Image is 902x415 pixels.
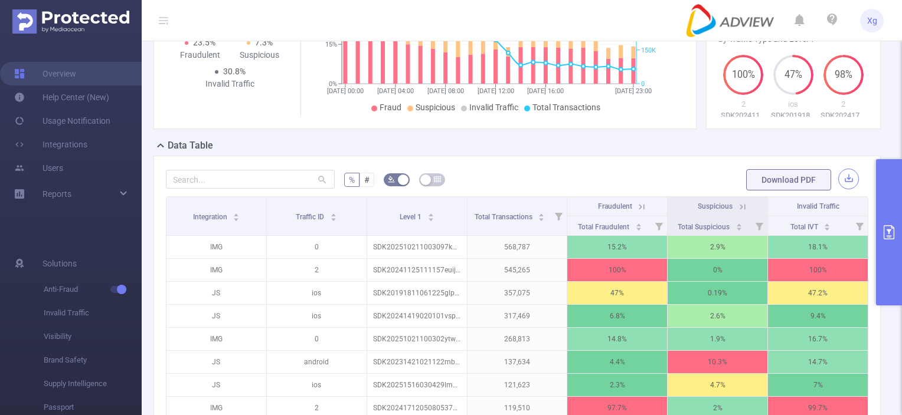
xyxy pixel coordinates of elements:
[367,282,467,304] p: SDK20191811061225glpgaku0pgvq7an
[769,110,819,121] p: SDK20191811061225glpgaku0pgvq7an
[824,222,831,225] i: icon: caret-up
[768,282,868,304] p: 47.2%
[267,259,367,281] p: 2
[166,305,266,327] p: JS
[388,176,395,183] i: icon: bg-colors
[468,259,567,281] p: 545,265
[166,328,266,350] p: IMG
[668,305,767,327] p: 2.6%
[171,49,230,61] div: Fraudulent
[477,87,514,95] tspan: [DATE] 12:00
[718,98,769,110] p: 2
[233,212,240,219] div: Sort
[746,169,831,190] button: Download PDF
[166,170,335,189] input: Search...
[267,351,367,373] p: android
[400,213,423,221] span: Level 1
[867,9,877,32] span: Xg
[43,182,71,206] a: Reports
[44,325,142,348] span: Visibility
[434,176,441,183] i: icon: table
[769,98,819,110] p: ios
[635,222,642,225] i: icon: caret-up
[14,85,109,109] a: Help Center (New)
[43,189,71,199] span: Reports
[797,202,839,210] span: Invalid Traffic
[296,213,326,221] span: Traffic ID
[615,87,652,95] tspan: [DATE] 23:00
[698,202,733,210] span: Suspicious
[768,305,868,327] p: 9.4%
[267,282,367,304] p: ios
[327,87,364,95] tspan: [DATE] 00:00
[818,98,868,110] p: 2
[851,216,868,235] i: Filter menu
[823,222,831,229] div: Sort
[223,67,246,76] span: 30.8%
[329,80,337,88] tspan: 0%
[468,236,567,258] p: 568,787
[475,213,534,221] span: Total Transactions
[598,202,632,210] span: Fraudulent
[538,212,545,215] i: icon: caret-up
[168,139,213,153] h2: Data Table
[468,351,567,373] p: 137,634
[751,216,767,235] i: Filter menu
[723,70,763,80] span: 100%
[367,374,467,396] p: SDK20251516030429lmclyvf9c9xdsaf
[469,103,518,112] span: Invalid Traffic
[567,305,667,327] p: 6.8%
[12,9,129,34] img: Protected Media
[532,103,600,112] span: Total Transactions
[193,213,229,221] span: Integration
[166,282,266,304] p: JS
[578,223,631,231] span: Total Fraudulent
[416,103,455,112] span: Suspicious
[773,70,813,80] span: 47%
[635,222,642,229] div: Sort
[550,197,567,235] i: Filter menu
[641,80,645,88] tspan: 0
[768,236,868,258] p: 18.1%
[468,374,567,396] p: 121,623
[736,226,743,229] i: icon: caret-down
[668,282,767,304] p: 0.19%
[267,374,367,396] p: ios
[668,374,767,396] p: 4.7%
[166,351,266,373] p: JS
[768,374,868,396] p: 7%
[331,216,337,220] i: icon: caret-down
[567,351,667,373] p: 4.4%
[823,70,864,80] span: 98%
[330,212,337,219] div: Sort
[377,87,413,95] tspan: [DATE] 04:00
[367,328,467,350] p: SDK20251021100302ytwiya4hooryady
[230,49,290,61] div: Suspicious
[538,212,545,219] div: Sort
[367,259,467,281] p: SDK20241125111157euijkedccjrky63
[44,372,142,396] span: Supply Intelligence
[768,259,868,281] p: 100%
[567,374,667,396] p: 2.3%
[166,259,266,281] p: IMG
[824,226,831,229] i: icon: caret-down
[200,78,260,90] div: Invalid Traffic
[349,175,355,185] span: %
[325,41,337,48] tspan: 15%
[668,259,767,281] p: 0%
[818,110,868,121] p: SDK2024171205080537v5dr8ej81hbe5
[651,216,667,235] i: Filter menu
[678,223,731,231] span: Total Suspicious
[233,212,240,215] i: icon: caret-up
[331,212,337,215] i: icon: caret-up
[427,216,434,220] i: icon: caret-down
[668,236,767,258] p: 2.9%
[427,212,434,215] i: icon: caret-up
[14,133,87,156] a: Integrations
[567,259,667,281] p: 100%
[44,348,142,372] span: Brand Safety
[193,38,215,47] span: 23.5%
[367,305,467,327] p: SDK20241419020101vsp8u0y4dp7bqf1
[527,87,564,95] tspan: [DATE] 16:00
[538,216,545,220] i: icon: caret-down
